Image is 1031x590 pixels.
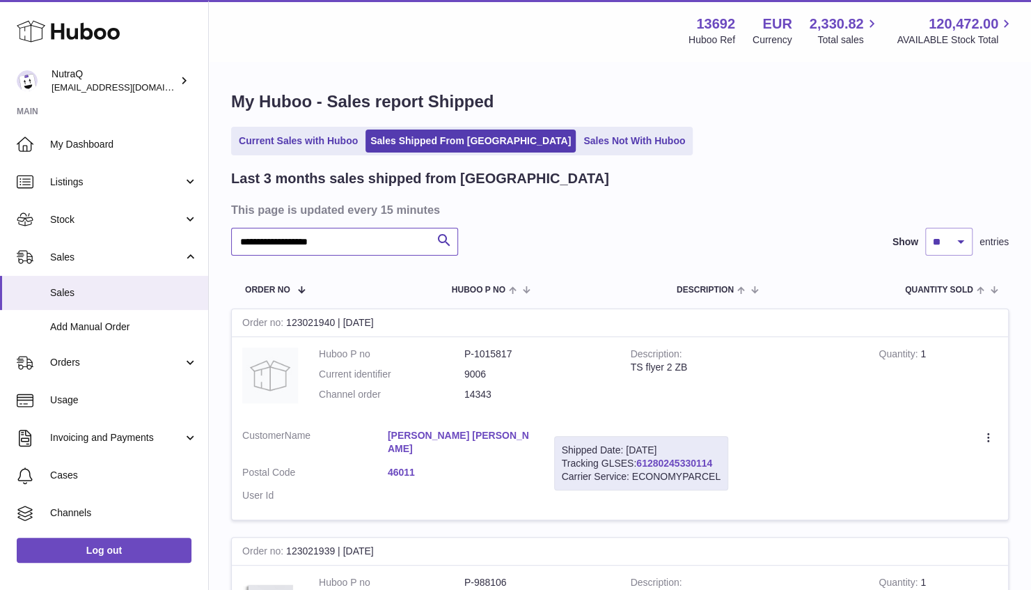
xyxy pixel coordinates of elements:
[979,235,1009,249] span: entries
[319,388,464,401] dt: Channel order
[319,348,464,361] dt: Huboo P no
[17,538,191,563] a: Log out
[319,368,464,381] dt: Current identifier
[810,15,880,47] a: 2,330.82 Total sales
[234,130,363,153] a: Current Sales with Huboo
[50,286,198,300] span: Sales
[232,309,1008,337] div: 123021940 | [DATE]
[50,138,198,151] span: My Dashboard
[636,458,712,469] a: 61280245330114
[242,545,286,560] strong: Order no
[50,394,198,407] span: Usage
[242,348,298,403] img: no-photo.jpg
[50,469,198,482] span: Cases
[562,470,721,483] div: Carrier Service: ECONOMYPARCEL
[897,15,1014,47] a: 120,472.00 AVAILABLE Stock Total
[688,33,735,47] div: Huboo Ref
[464,576,610,589] dd: P-988106
[245,286,290,295] span: Order No
[242,466,388,483] dt: Postal Code
[231,202,1005,217] h3: This page is updated every 15 minutes
[929,15,998,33] span: 120,472.00
[52,68,177,94] div: NutraQ
[631,361,858,374] div: TS flyer 2 ZB
[52,81,205,93] span: [EMAIL_ADDRESS][DOMAIN_NAME]
[50,431,183,444] span: Invoicing and Payments
[879,348,920,363] strong: Quantity
[50,356,183,369] span: Orders
[631,348,682,363] strong: Description
[753,33,792,47] div: Currency
[464,368,610,381] dd: 9006
[464,388,610,401] dd: 14343
[231,91,1009,113] h1: My Huboo - Sales report Shipped
[319,576,464,589] dt: Huboo P no
[50,176,183,189] span: Listings
[868,337,1008,419] td: 1
[464,348,610,361] dd: P-1015817
[817,33,879,47] span: Total sales
[554,436,728,491] div: Tracking GLSES:
[905,286,973,295] span: Quantity Sold
[232,538,1008,566] div: 123021939 | [DATE]
[388,466,533,479] a: 46011
[50,213,183,226] span: Stock
[696,15,735,33] strong: 13692
[562,444,721,457] div: Shipped Date: [DATE]
[242,317,286,332] strong: Order no
[762,15,792,33] strong: EUR
[50,251,183,264] span: Sales
[579,130,690,153] a: Sales Not With Huboo
[892,235,918,249] label: Show
[897,33,1014,47] span: AVAILABLE Stock Total
[810,15,864,33] span: 2,330.82
[242,429,388,459] dt: Name
[17,70,38,91] img: log@nutraq.com
[242,430,285,441] span: Customer
[50,320,198,334] span: Add Manual Order
[388,429,533,456] a: [PERSON_NAME] [PERSON_NAME]
[452,286,505,295] span: Huboo P no
[677,286,734,295] span: Description
[50,506,198,520] span: Channels
[231,169,609,188] h2: Last 3 months sales shipped from [GEOGRAPHIC_DATA]
[242,489,388,502] dt: User Id
[365,130,576,153] a: Sales Shipped From [GEOGRAPHIC_DATA]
